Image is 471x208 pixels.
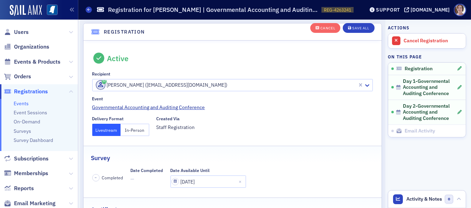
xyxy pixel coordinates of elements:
span: — [131,175,163,183]
div: [DOMAIN_NAME] [411,7,450,13]
span: Day 1-Governmental Accounting and Auditing Conference [403,78,457,97]
a: Memberships [4,170,48,177]
a: Surveys [14,128,31,134]
img: SailAMX [47,5,58,15]
h2: Survey [91,153,110,163]
a: Users [4,28,29,36]
span: 0 [445,195,454,203]
img: SailAMX [10,5,42,16]
span: – [95,175,97,180]
span: Subscriptions [14,155,49,163]
span: REG-4263241 [324,7,351,13]
button: [DOMAIN_NAME] [404,7,452,12]
button: In-Person [121,124,149,136]
div: Cancel Registration [404,38,462,44]
a: View Homepage [42,5,58,16]
a: Cancel Registration [388,34,466,48]
div: Date Available Until [171,168,210,173]
div: Recipient [92,71,111,77]
span: Email Activity [405,128,435,134]
h1: Registration for [PERSON_NAME] | Governmental Accounting and Auditing Conference [108,6,318,14]
a: On-Demand [14,119,40,125]
button: Close [237,175,246,188]
button: Save All [343,23,374,33]
a: Registrations [4,88,48,95]
div: Support [376,7,400,13]
a: Governmental Accounting and Auditing Conference [92,104,373,111]
a: Event Sessions [14,109,47,116]
h4: On this page [388,53,466,60]
div: Created Via [157,116,180,121]
a: Events [14,100,29,107]
span: Activity & Notes [407,195,442,203]
span: Email Marketing [14,200,56,207]
div: Delivery Format [92,116,124,121]
span: Completed [102,174,123,181]
span: Reports [14,185,34,192]
button: Livestream [92,124,121,136]
span: Memberships [14,170,48,177]
a: Survey Dashboard [14,137,53,143]
a: Subscriptions [4,155,49,163]
a: Organizations [4,43,49,51]
h4: Actions [388,24,410,31]
span: Orders [14,73,31,80]
button: Cancel [310,23,340,33]
span: Users [14,28,29,36]
span: Profile [454,4,466,16]
div: Date Completed [131,168,163,173]
a: Events & Products [4,58,60,66]
div: Save All [352,27,369,30]
h4: Registration [104,28,145,36]
span: Events & Products [14,58,60,66]
a: Orders [4,73,31,80]
div: Active [107,54,129,63]
a: Reports [4,185,34,192]
span: Registrations [14,88,48,95]
div: Event [92,96,103,101]
div: Cancel [320,27,335,30]
a: Email Marketing [4,200,56,207]
input: MM/DD/YYYY [171,175,246,188]
span: Registration [405,66,433,72]
span: Organizations [14,43,49,51]
span: Day 2-Governmental Accounting and Auditing Conference [403,103,457,122]
span: Staff Registration [157,124,195,131]
div: [PERSON_NAME] ([EMAIL_ADDRESS][DOMAIN_NAME]) [96,80,356,90]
